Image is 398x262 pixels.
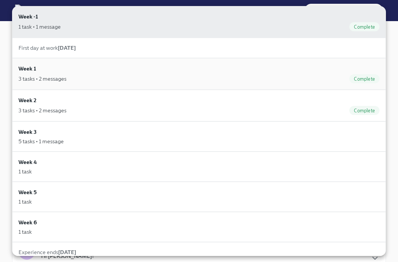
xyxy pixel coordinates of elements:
a: Week 35 tasks • 1 message [12,121,386,152]
div: 3 tasks • 2 messages [18,75,66,83]
a: Week -11 task • 1 messageComplete [12,6,386,38]
div: 1 task [18,198,32,205]
h6: Week 3 [18,128,37,136]
h6: Week 4 [18,158,37,166]
h6: Week 5 [18,188,37,196]
div: 1 task [18,228,32,236]
span: Complete [349,108,380,113]
a: Week 23 tasks • 2 messagesComplete [12,90,386,121]
a: Week 51 task [12,182,386,212]
div: 1 task [18,168,32,175]
strong: [DATE] [58,249,76,256]
span: First day at work [18,44,76,51]
a: Week 61 task [12,212,386,242]
span: Experience ends [18,249,76,256]
h6: Week 1 [18,64,36,73]
span: Complete [349,76,380,82]
strong: [DATE] [58,44,76,51]
a: Week 13 tasks • 2 messagesComplete [12,58,386,90]
div: 3 tasks • 2 messages [18,107,66,114]
h6: Week 6 [18,218,37,227]
h6: Week -1 [18,12,38,21]
a: Week 41 task [12,152,386,182]
div: 1 task • 1 message [18,23,61,31]
h6: Week 2 [18,96,37,104]
span: Complete [349,24,380,30]
div: 5 tasks • 1 message [18,138,64,145]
